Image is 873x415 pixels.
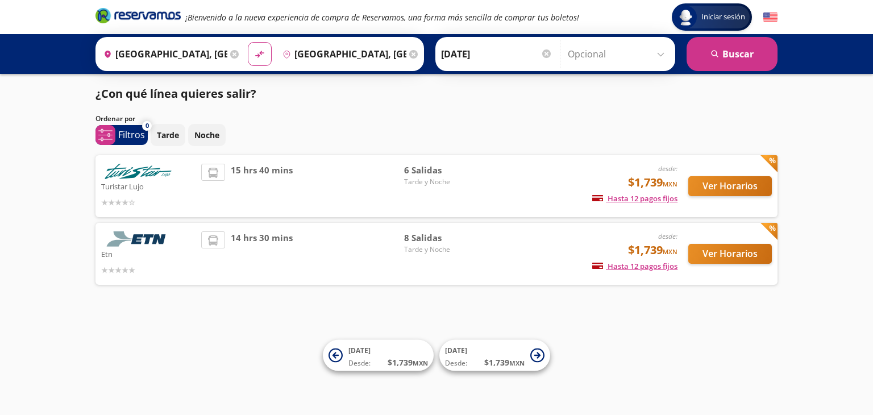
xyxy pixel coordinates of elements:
[445,358,467,368] span: Desde:
[592,261,677,271] span: Hasta 12 pagos fijos
[592,193,677,204] span: Hasta 12 pagos fijos
[628,242,677,259] span: $1,739
[231,231,293,276] span: 14 hrs 30 mins
[151,124,185,146] button: Tarde
[687,37,778,71] button: Buscar
[441,40,552,68] input: Elegir Fecha
[95,7,181,24] i: Brand Logo
[348,346,371,355] span: [DATE]
[95,7,181,27] a: Brand Logo
[404,177,484,187] span: Tarde y Noche
[95,114,135,124] p: Ordenar por
[101,179,196,193] p: Turistar Lujo
[157,129,179,141] p: Tarde
[188,124,226,146] button: Noche
[99,40,227,68] input: Buscar Origen
[439,340,550,371] button: [DATE]Desde:$1,739MXN
[688,176,772,196] button: Ver Horarios
[763,10,778,24] button: English
[658,231,677,241] em: desde:
[404,244,484,255] span: Tarde y Noche
[509,359,525,367] small: MXN
[663,247,677,256] small: MXN
[568,40,670,68] input: Opcional
[231,164,293,209] span: 15 hrs 40 mins
[278,40,406,68] input: Buscar Destino
[404,231,484,244] span: 8 Salidas
[413,359,428,367] small: MXN
[145,121,149,131] span: 0
[663,180,677,188] small: MXN
[388,356,428,368] span: $ 1,739
[95,85,256,102] p: ¿Con qué línea quieres salir?
[445,346,467,355] span: [DATE]
[101,231,175,247] img: Etn
[185,12,579,23] em: ¡Bienvenido a la nueva experiencia de compra de Reservamos, una forma más sencilla de comprar tus...
[95,125,148,145] button: 0Filtros
[688,244,772,264] button: Ver Horarios
[484,356,525,368] span: $ 1,739
[697,11,750,23] span: Iniciar sesión
[348,358,371,368] span: Desde:
[101,164,175,179] img: Turistar Lujo
[194,129,219,141] p: Noche
[101,247,196,260] p: Etn
[323,340,434,371] button: [DATE]Desde:$1,739MXN
[628,174,677,191] span: $1,739
[118,128,145,142] p: Filtros
[404,164,484,177] span: 6 Salidas
[658,164,677,173] em: desde:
